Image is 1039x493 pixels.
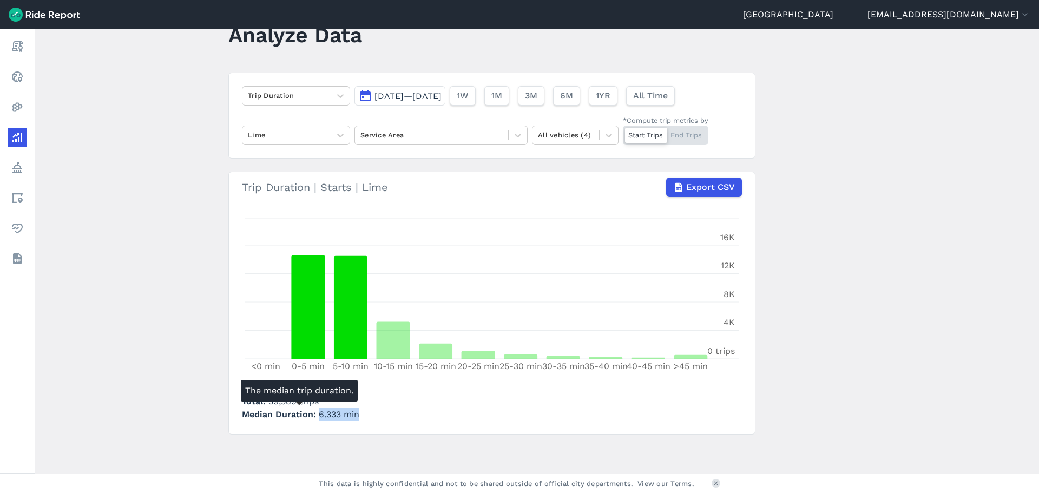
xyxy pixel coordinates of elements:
span: | Starts | Lime [242,383,357,393]
a: Heatmaps [8,97,27,117]
span: 3M [525,89,537,102]
button: [EMAIL_ADDRESS][DOMAIN_NAME] [867,8,1030,21]
tspan: 4K [724,317,735,327]
tspan: 8K [724,289,735,299]
img: Ride Report [9,8,80,22]
span: Median Duration [242,406,319,420]
a: Report [8,37,27,56]
button: 1M [484,86,509,106]
tspan: 0 trips [707,346,735,356]
tspan: 35-40 min [584,361,628,371]
p: 6.333 min [242,408,359,421]
tspan: 16K [720,232,735,242]
div: *Compute trip metrics by [623,115,708,126]
span: 39,589 trips [268,396,319,406]
tspan: 25-30 min [499,361,542,371]
span: 1M [491,89,502,102]
a: Policy [8,158,27,178]
span: Trip Duration [242,380,298,395]
a: Realtime [8,67,27,87]
a: [GEOGRAPHIC_DATA] [743,8,833,21]
a: Datasets [8,249,27,268]
span: All Time [633,89,668,102]
button: 1W [450,86,476,106]
a: Health [8,219,27,238]
button: 3M [518,86,544,106]
h1: Analyze Data [228,20,362,50]
tspan: >45 min [674,361,708,371]
span: [DATE]—[DATE] [374,91,442,101]
tspan: 5-10 min [333,361,369,371]
tspan: 10-15 min [374,361,413,371]
span: 1YR [596,89,610,102]
span: Export CSV [686,181,735,194]
span: 1W [457,89,469,102]
button: Export CSV [666,178,742,197]
div: Trip Duration | Starts | Lime [242,178,742,197]
a: View our Terms. [637,478,694,489]
button: 1YR [589,86,617,106]
tspan: 12K [721,260,735,271]
a: Areas [8,188,27,208]
a: Analyze [8,128,27,147]
tspan: 15-20 min [416,361,456,371]
span: Total [242,396,268,406]
tspan: 40-45 min [627,361,670,371]
button: All Time [626,86,675,106]
span: 6M [560,89,573,102]
button: [DATE]—[DATE] [354,86,445,106]
tspan: 0-5 min [292,361,325,371]
button: 6M [553,86,580,106]
tspan: 30-35 min [542,361,585,371]
tspan: 20-25 min [457,361,499,371]
tspan: <0 min [251,361,280,371]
